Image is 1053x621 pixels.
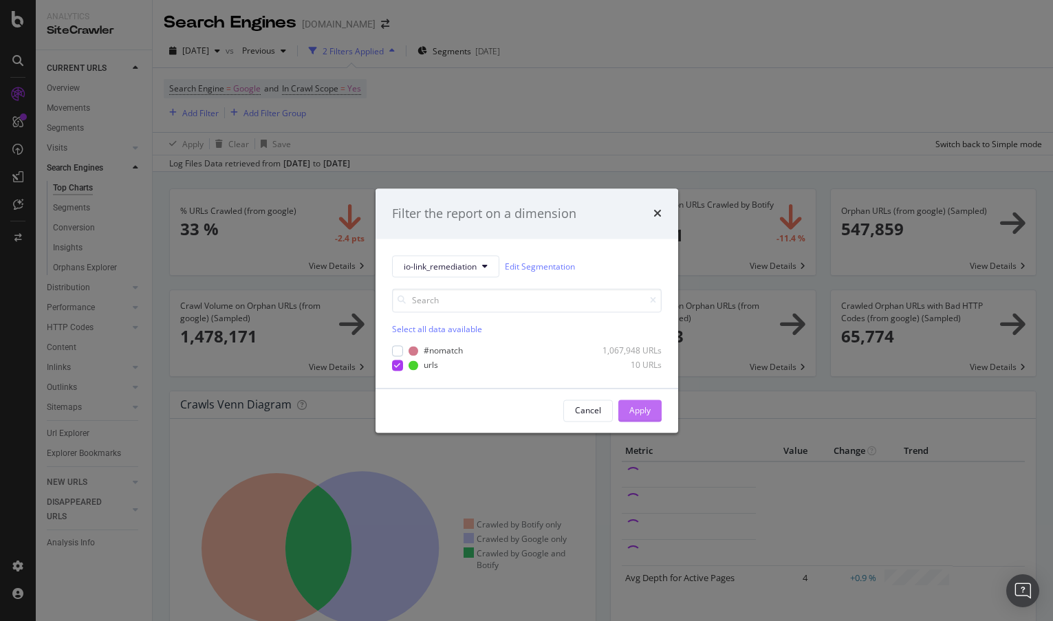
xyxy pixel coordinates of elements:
[392,289,662,313] input: Search
[392,324,662,336] div: Select all data available
[392,205,576,223] div: Filter the report on a dimension
[424,360,438,371] div: urls
[563,400,613,422] button: Cancel
[653,205,662,223] div: times
[629,404,651,416] div: Apply
[594,360,662,371] div: 10 URLs
[594,345,662,357] div: 1,067,948 URLs
[424,345,463,357] div: #nomatch
[505,259,575,274] a: Edit Segmentation
[1006,574,1039,607] div: Open Intercom Messenger
[376,188,678,433] div: modal
[618,400,662,422] button: Apply
[404,261,477,272] span: io-link_remediation
[392,256,499,278] button: io-link_remediation
[575,404,601,416] div: Cancel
